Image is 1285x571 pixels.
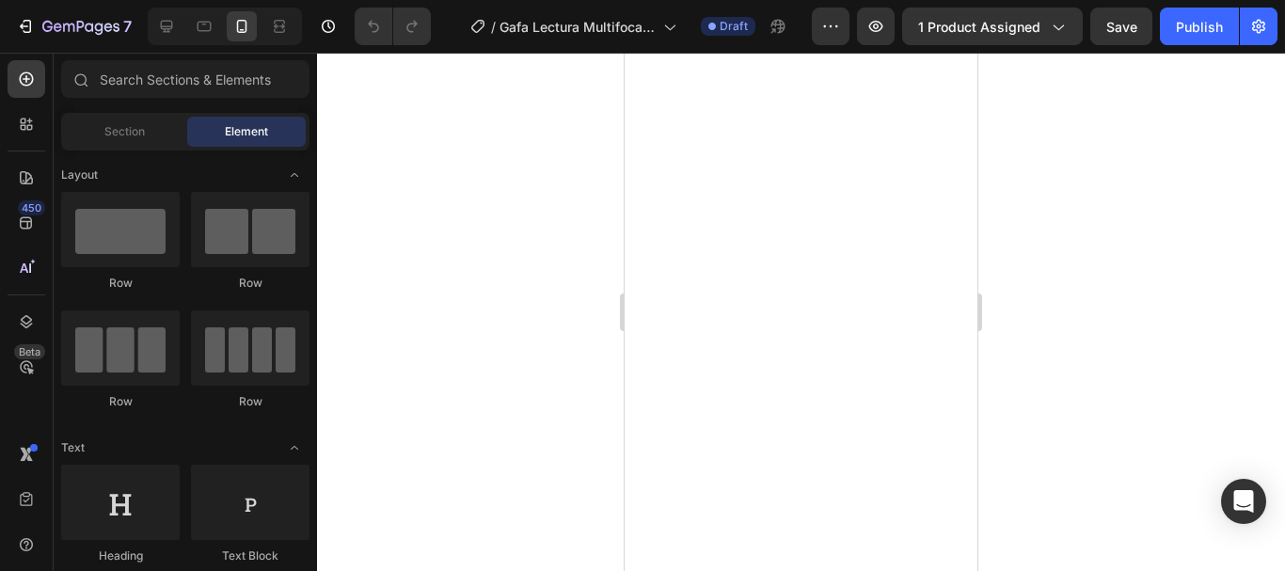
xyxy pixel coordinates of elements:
[61,167,98,183] span: Layout
[61,439,85,456] span: Text
[279,433,309,463] span: Toggle open
[18,200,45,215] div: 450
[918,17,1040,37] span: 1 product assigned
[279,160,309,190] span: Toggle open
[14,344,45,359] div: Beta
[225,123,268,140] span: Element
[104,123,145,140] span: Section
[61,547,180,564] div: Heading
[1221,479,1266,524] div: Open Intercom Messenger
[61,275,180,292] div: Row
[355,8,431,45] div: Undo/Redo
[491,17,496,37] span: /
[625,53,977,571] iframe: Design area
[191,275,309,292] div: Row
[191,547,309,564] div: Text Block
[123,15,132,38] p: 7
[1106,19,1137,35] span: Save
[191,393,309,410] div: Row
[8,8,140,45] button: 7
[1160,8,1239,45] button: Publish
[1090,8,1152,45] button: Save
[61,393,180,410] div: Row
[720,18,748,35] span: Draft
[902,8,1083,45] button: 1 product assigned
[500,17,656,37] span: Gafa Lectura Multifocales
[61,60,309,98] input: Search Sections & Elements
[1176,17,1223,37] div: Publish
